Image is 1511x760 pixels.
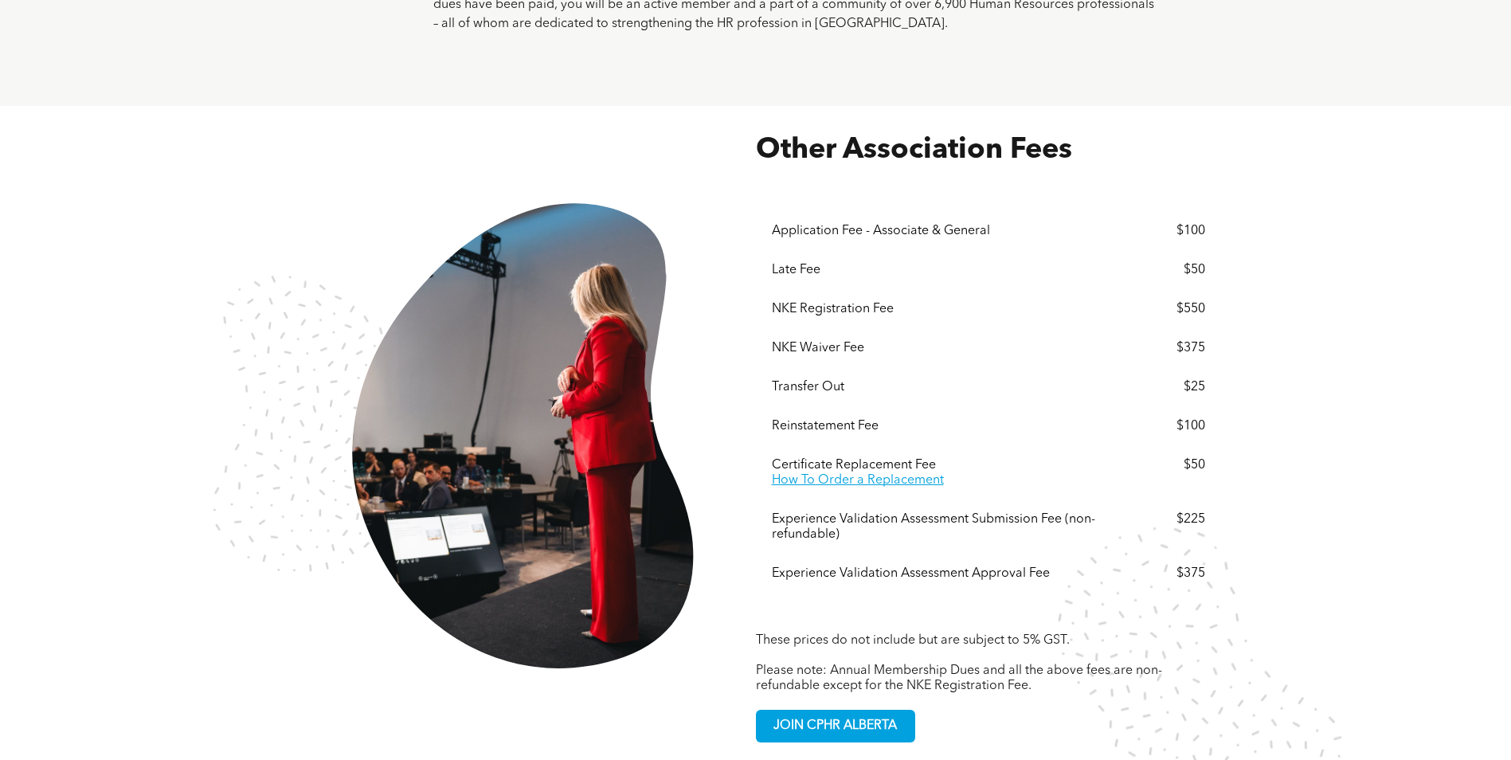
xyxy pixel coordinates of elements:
div: Transfer Out [772,380,1114,395]
div: $375 [1118,341,1205,356]
div: $100 [1118,419,1205,434]
span: Please note: Annual Membership Dues and all the above fees are non-refundable except for the NKE ... [756,664,1162,692]
div: $100 [1118,224,1205,239]
div: Certificate Replacement Fee [772,458,1114,473]
div: Application Fee - Associate & General [772,224,1114,239]
div: NKE Registration Fee [772,302,1114,317]
div: Menu [756,168,1221,625]
a: How To Order a Replacement [772,474,944,487]
div: $375 [1118,566,1205,582]
div: $225 [1118,512,1205,527]
div: $25 [1118,380,1205,395]
span: Other Association Fees [756,136,1072,165]
div: $550 [1118,302,1205,317]
div: NKE Waiver Fee [772,341,1114,356]
div: Reinstatement Fee [772,419,1114,434]
div: Experience Validation Assessment Submission Fee (non-refundable) [772,512,1114,543]
div: $50 [1118,458,1205,473]
span: JOIN CPHR ALBERTA [768,711,902,742]
div: Late Fee [772,263,1114,278]
div: $50 [1118,263,1205,278]
span: These prices do not include but are subject to 5% GST. [756,634,1070,647]
div: Experience Validation Assessment Approval Fee [772,566,1114,582]
a: JOIN CPHR ALBERTA [756,710,915,742]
